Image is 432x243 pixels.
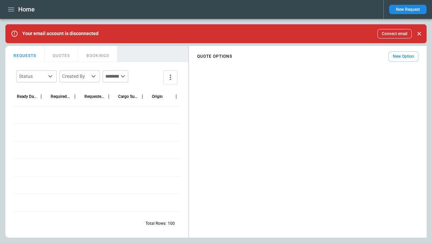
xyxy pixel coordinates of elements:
button: QUOTES [45,46,78,62]
button: more [163,70,178,84]
p: 100 [168,221,175,226]
h1: Home [18,5,35,13]
div: scrollable content [189,49,427,64]
button: Origin column menu [172,92,181,101]
button: Requested Route column menu [104,92,113,101]
div: Ready Date & Time (UTC+03:00) [17,94,37,99]
p: Total Rows: [145,221,166,226]
button: Required Date & Time (UTC+03:00) column menu [71,92,79,101]
div: Origin [152,94,163,99]
div: Created By [62,73,89,80]
div: dismiss [414,26,424,41]
p: Your email account is disconnected [22,31,99,36]
div: Required Date & Time (UTC+03:00) [51,94,71,99]
h4: QUOTE OPTIONS [197,55,232,58]
div: Cargo Summary [118,94,138,99]
button: Close [414,29,424,38]
button: Connect email [377,29,412,38]
button: New Request [389,5,427,14]
button: REQUESTS [5,46,45,62]
button: Ready Date & Time (UTC+03:00) column menu [37,92,46,101]
button: Cargo Summary column menu [138,92,147,101]
div: Requested Route [84,94,104,99]
div: Status [19,73,46,80]
button: BOOKINGS [78,46,117,62]
button: New Option [388,51,418,62]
